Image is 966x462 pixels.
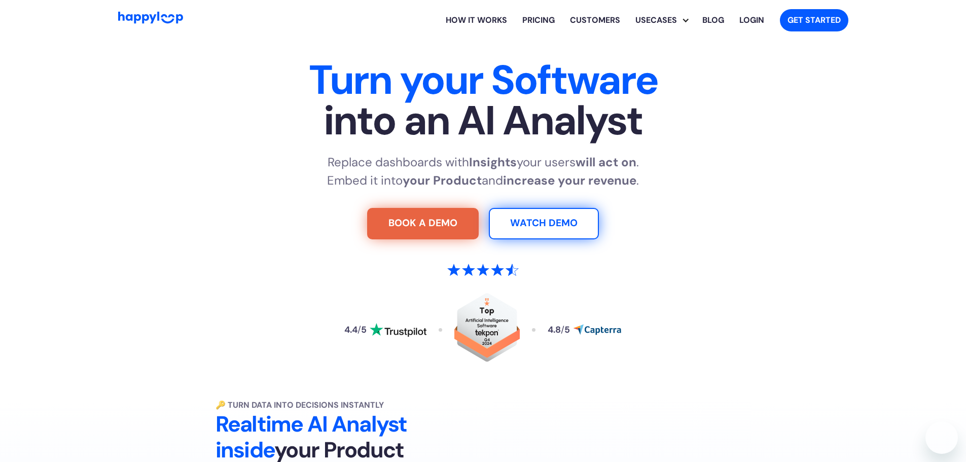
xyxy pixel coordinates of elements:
a: Visit the HappyLoop blog for insights [695,4,732,37]
span: into an AI Analyst [167,100,800,141]
a: Go to Home Page [118,12,183,28]
a: Learn how HappyLoop works [438,4,515,37]
h1: Turn your Software [167,60,800,141]
strong: will act on [576,154,636,170]
div: 4.8 5 [548,326,570,335]
div: Explore HappyLoop use cases [628,4,695,37]
span: / [357,324,361,335]
a: Get started with HappyLoop [780,9,848,31]
strong: 🔑 Turn Data into Decisions Instantly [216,400,384,410]
div: Usecases [628,14,685,26]
a: Learn how HappyLoop works [562,4,628,37]
a: Read reviews about HappyLoop on Capterra [548,324,622,335]
img: HappyLoop Logo [118,12,183,23]
iframe: Button to launch messaging window [925,421,958,454]
strong: your Product [403,172,482,188]
p: Replace dashboards with your users . Embed it into and . [327,153,639,190]
a: Read reviews about HappyLoop on Trustpilot [344,323,426,337]
strong: Insights [469,154,517,170]
span: / [561,324,564,335]
div: Usecases [635,4,695,37]
div: 4.4 5 [344,326,367,335]
a: View HappyLoop pricing plans [515,4,562,37]
a: Log in to your HappyLoop account [732,4,772,37]
a: Watch Demo [489,208,599,239]
a: Try For Free [367,208,479,239]
a: Read reviews about HappyLoop on Tekpon [454,293,520,367]
strong: increase your revenue [503,172,636,188]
